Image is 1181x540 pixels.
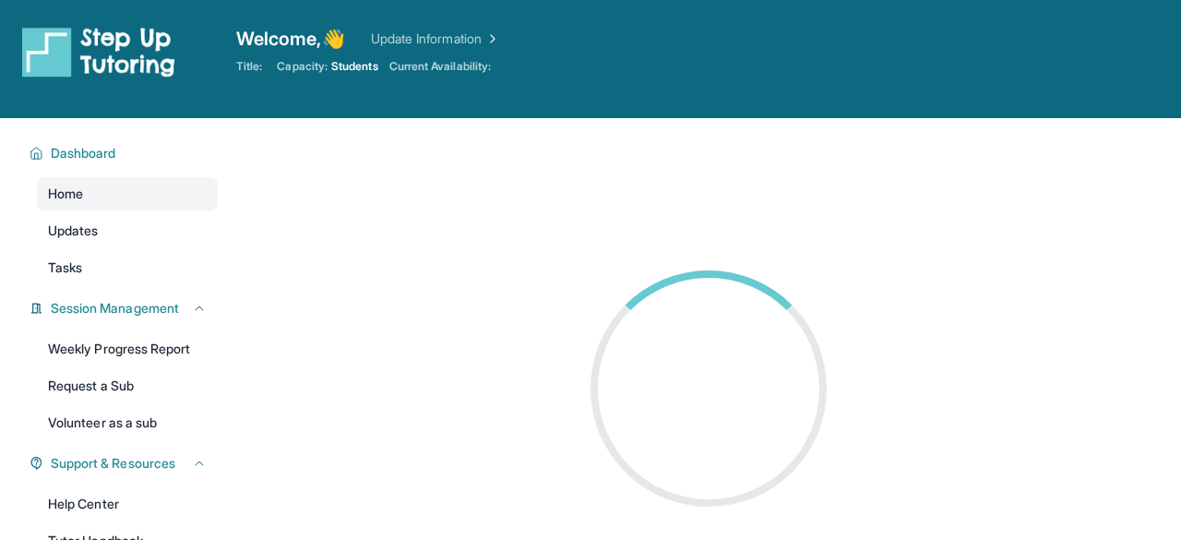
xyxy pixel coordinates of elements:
[371,30,500,48] a: Update Information
[48,185,83,203] span: Home
[37,406,218,439] a: Volunteer as a sub
[43,454,207,473] button: Support & Resources
[51,299,179,318] span: Session Management
[277,59,328,74] span: Capacity:
[48,222,99,240] span: Updates
[51,454,175,473] span: Support & Resources
[482,30,500,48] img: Chevron Right
[37,177,218,210] a: Home
[37,369,218,402] a: Request a Sub
[37,487,218,521] a: Help Center
[37,214,218,247] a: Updates
[236,59,262,74] span: Title:
[22,26,175,78] img: logo
[43,299,207,318] button: Session Management
[51,144,116,162] span: Dashboard
[48,258,82,277] span: Tasks
[43,144,207,162] button: Dashboard
[331,59,378,74] span: Students
[37,251,218,284] a: Tasks
[236,26,345,52] span: Welcome, 👋
[37,332,218,366] a: Weekly Progress Report
[389,59,491,74] span: Current Availability:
